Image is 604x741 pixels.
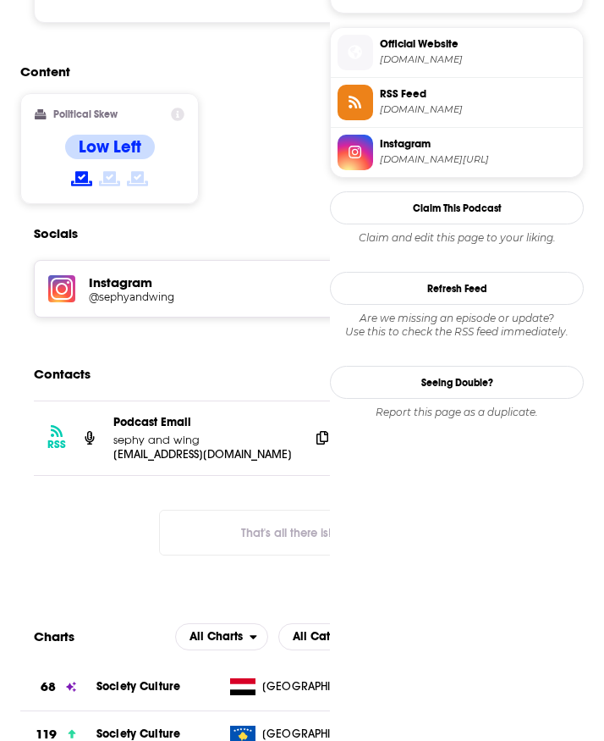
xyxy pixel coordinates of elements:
[159,510,413,556] button: Nothing here.
[380,53,576,66] span: instagram.com
[330,231,584,245] div: Claim and edit this page to your liking.
[20,64,539,80] h2: Content
[53,108,118,120] h2: Political Skew
[89,274,464,290] h5: Instagram
[175,623,268,650] h2: Platforms
[113,447,296,462] p: [EMAIL_ADDRESS][DOMAIN_NAME]
[330,191,584,224] button: Claim This Podcast
[278,623,396,650] button: open menu
[48,275,75,302] img: iconImage
[89,290,211,303] h5: @sephyandwing
[34,218,78,250] h2: Socials
[330,272,584,305] button: Refresh Feed
[113,433,296,447] p: sephy and wing
[380,103,576,116] span: anchor.fm
[330,366,584,399] a: Seeing Double?
[278,623,396,650] h2: Categories
[380,86,576,102] span: RSS Feed
[380,153,576,166] span: instagram.com/sephyandwing
[189,631,243,643] span: All Charts
[330,406,584,419] div: Report this page as a duplicate.
[41,677,56,697] h3: 68
[89,290,464,303] a: @sephyandwing
[96,679,180,694] a: Society Culture
[330,312,584,339] div: Are we missing an episode or update? Use this to check the RSS feed immediately.
[338,35,576,70] a: Official Website[DOMAIN_NAME]
[380,136,576,152] span: Instagram
[338,85,576,120] a: RSS Feed[DOMAIN_NAME]
[34,358,91,390] h2: Contacts
[175,623,268,650] button: open menu
[293,631,371,643] span: All Categories
[262,678,372,695] span: Yemen
[79,136,141,158] h4: Low Left
[20,664,96,711] a: 68
[223,678,376,695] a: [GEOGRAPHIC_DATA]
[34,628,74,644] h2: Charts
[380,36,576,52] span: Official Website
[96,727,180,741] a: Society Culture
[113,415,296,429] p: Podcast Email
[338,135,576,170] a: Instagram[DOMAIN_NAME][URL]
[47,438,66,451] h3: RSS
